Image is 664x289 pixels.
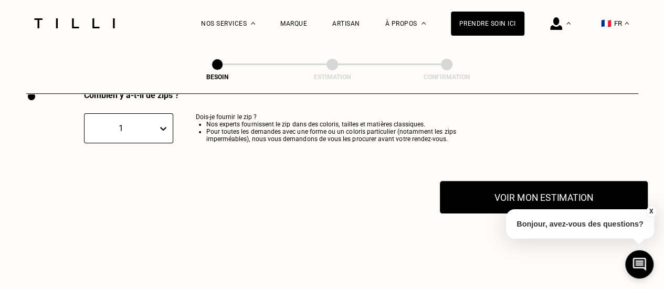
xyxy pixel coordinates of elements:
[90,123,152,133] div: 1
[451,12,524,36] a: Prendre soin ici
[646,206,656,217] button: X
[206,128,492,143] li: Pour toutes les demandes avec une forme ou un coloris particulier (notamment les zips imperméable...
[550,17,562,30] img: icône connexion
[206,121,492,128] li: Nos experts fournissent le zip dans des coloris, tailles et matières classiques.
[165,73,270,81] div: Besoin
[440,181,648,213] button: Voir mon estimation
[421,22,426,25] img: Menu déroulant à propos
[625,22,629,25] img: menu déroulant
[332,20,360,27] a: Artisan
[506,209,654,239] p: Bonjour, avez-vous des questions?
[280,20,307,27] a: Marque
[394,73,499,81] div: Confirmation
[84,90,492,100] div: Combien y a-t-il de zips ?
[30,18,119,28] img: Logo du service de couturière Tilli
[196,113,492,149] p: Dois-je fournir le zip ?
[566,22,571,25] img: Menu déroulant
[280,73,385,81] div: Estimation
[251,22,255,25] img: Menu déroulant
[601,18,612,28] span: 🇫🇷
